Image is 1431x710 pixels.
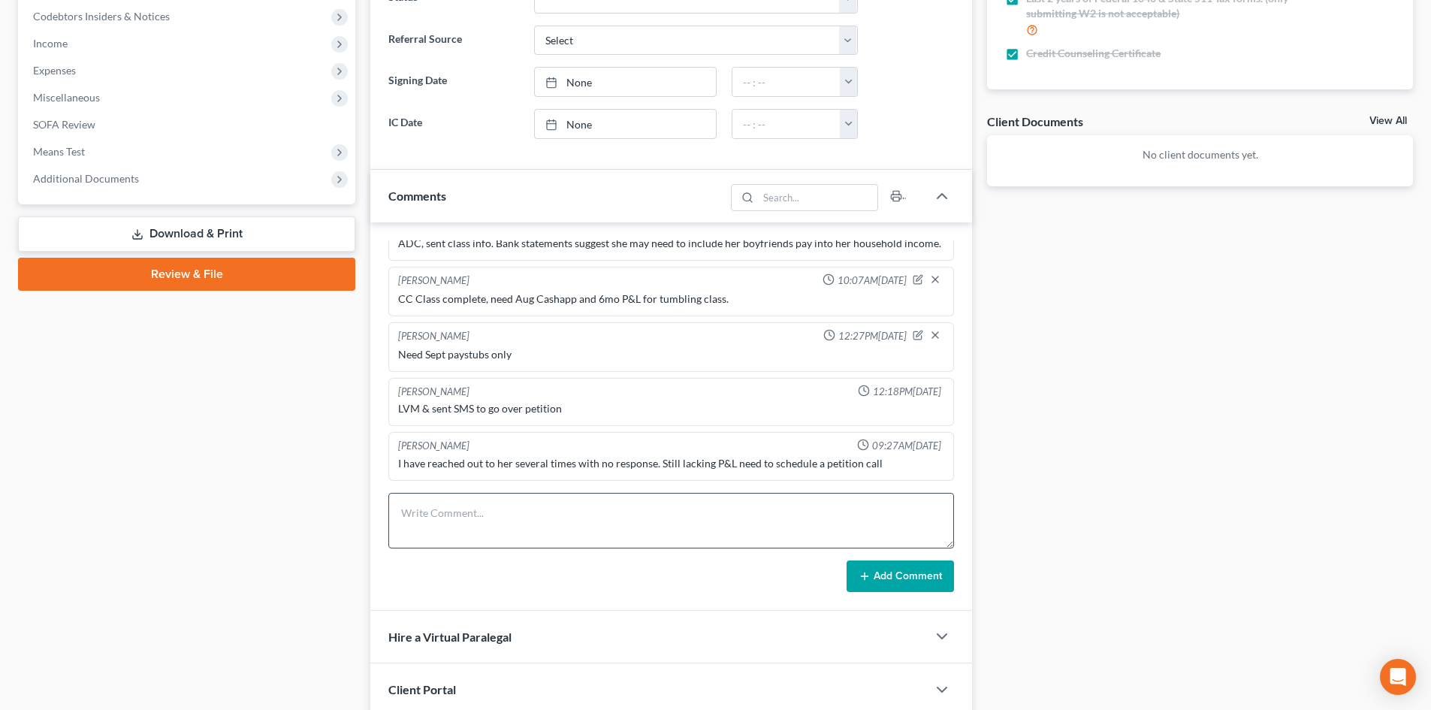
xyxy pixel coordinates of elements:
[33,118,95,131] span: SOFA Review
[398,439,469,453] div: [PERSON_NAME]
[873,385,941,399] span: 12:18PM[DATE]
[388,682,456,696] span: Client Portal
[381,26,526,56] label: Referral Source
[1380,659,1416,695] div: Open Intercom Messenger
[535,68,716,96] a: None
[872,439,941,453] span: 09:27AM[DATE]
[999,147,1401,162] p: No client documents yet.
[398,329,469,344] div: [PERSON_NAME]
[33,37,68,50] span: Income
[987,113,1083,129] div: Client Documents
[759,185,878,210] input: Search...
[381,109,526,139] label: IC Date
[33,91,100,104] span: Miscellaneous
[838,273,907,288] span: 10:07AM[DATE]
[21,111,355,138] a: SOFA Review
[838,329,907,343] span: 12:27PM[DATE]
[398,273,469,289] div: [PERSON_NAME]
[388,189,446,203] span: Comments
[33,10,170,23] span: Codebtors Insiders & Notices
[847,560,954,592] button: Add Comment
[388,630,512,644] span: Hire a Virtual Paralegal
[1026,46,1161,61] span: Credit Counseling Certificate
[398,401,944,416] div: LVM & sent SMS to go over petition
[535,110,716,138] a: None
[1369,116,1407,126] a: View All
[398,292,944,307] div: CC Class complete, need Aug Cashapp and 6mo P&L for tumbling class.
[398,456,944,471] div: I have reached out to her several times with no response. Still lacking P&L need to schedule a pe...
[33,172,139,185] span: Additional Documents
[33,145,85,158] span: Means Test
[732,110,841,138] input: -- : --
[398,236,944,251] div: ADC, sent class info. Bank statements suggest she may need to include her boyfriends pay into her...
[381,67,526,97] label: Signing Date
[732,68,841,96] input: -- : --
[18,216,355,252] a: Download & Print
[398,385,469,399] div: [PERSON_NAME]
[33,64,76,77] span: Expenses
[18,258,355,291] a: Review & File
[398,347,944,362] div: Need Sept paystubs only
